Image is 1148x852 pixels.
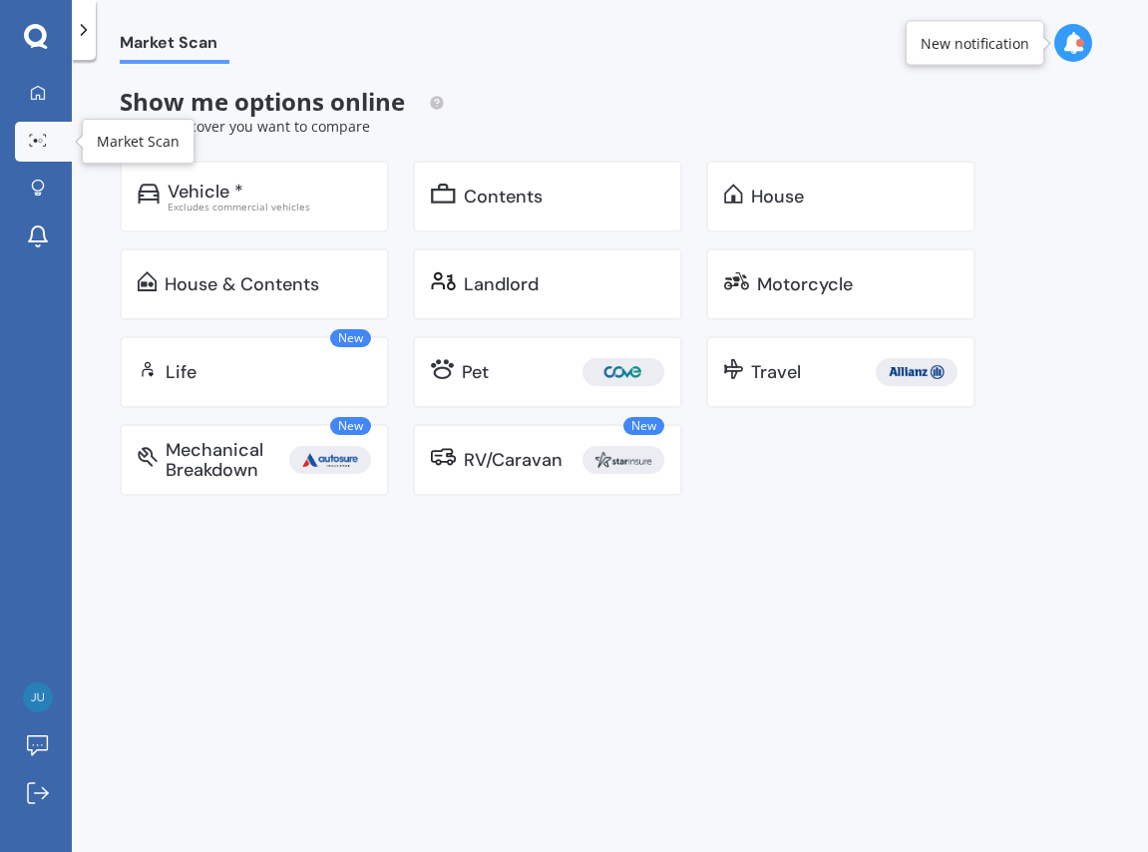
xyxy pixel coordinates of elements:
[464,274,539,294] div: Landlord
[413,336,682,408] a: Pet
[138,271,157,291] img: home-and-contents.b802091223b8502ef2dd.svg
[138,359,158,379] img: life.f720d6a2d7cdcd3ad642.svg
[168,202,371,212] div: Excludes commercial vehicles
[921,33,1029,53] div: New notification
[724,271,749,291] img: motorbike.c49f395e5a6966510904.svg
[464,450,563,470] div: RV/Caravan
[97,132,180,152] div: Market Scan
[166,362,196,382] div: Life
[880,358,954,386] img: Allianz.webp
[751,187,804,207] div: House
[724,184,743,204] img: home.91c183c226a05b4dc763.svg
[751,362,801,382] div: Travel
[120,117,370,136] span: Select the cover you want to compare
[138,447,158,467] img: mbi.6615ef239df2212c2848.svg
[431,184,456,204] img: content.01f40a52572271636b6f.svg
[431,447,456,467] img: rv.0245371a01b30db230af.svg
[330,417,371,435] span: New
[120,85,445,118] span: Show me options online
[138,184,160,204] img: car.f15378c7a67c060ca3f3.svg
[586,446,660,474] img: Star.webp
[293,446,367,474] img: Autosure.webp
[120,33,229,60] span: Market Scan
[330,329,371,347] span: New
[462,362,489,382] div: Pet
[23,682,53,712] img: b098fd21a97e2103b915261ee479d459
[165,274,319,294] div: House & Contents
[431,359,454,379] img: pet.71f96884985775575a0d.svg
[166,440,289,480] div: Mechanical Breakdown
[431,271,456,291] img: landlord.470ea2398dcb263567d0.svg
[623,417,664,435] span: New
[757,274,853,294] div: Motorcycle
[168,182,243,202] div: Vehicle *
[464,187,543,207] div: Contents
[724,359,743,379] img: travel.bdda8d6aa9c3f12c5fe2.svg
[586,358,660,386] img: Cove.webp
